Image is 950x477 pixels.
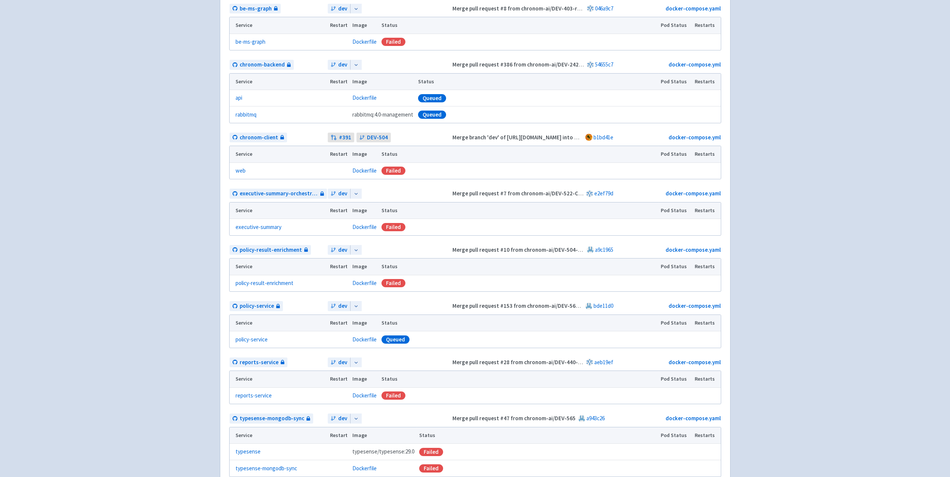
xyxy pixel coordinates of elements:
[379,202,658,219] th: Status
[236,464,297,473] a: typesense-mongodb-sync
[452,246,626,253] strong: Merge pull request #10 from chronom-ai/DEV-504-adapt-for-shipyard
[350,17,379,34] th: Image
[230,413,313,424] a: typesense-mongodb-sync
[350,315,379,331] th: Image
[658,315,692,331] th: Pod Status
[658,74,692,90] th: Pod Status
[381,38,405,46] div: Failed
[658,258,692,275] th: Pod Status
[328,371,350,387] th: Restart
[339,133,351,142] strong: # 391
[230,315,328,331] th: Service
[230,146,328,162] th: Service
[328,413,350,424] a: dev
[236,111,256,119] a: rabbitmq
[452,5,616,12] strong: Merge pull request #8 from chronom-ai/DEV-403-re-create-graph
[452,359,718,366] strong: Merge pull request #28 from chronom-ai/DEV-440-budget-report-of-previous-month-does-not-show-savi
[352,279,377,286] a: Dockerfile
[379,371,658,387] th: Status
[595,5,613,12] a: 046a9c7
[352,38,377,45] a: Dockerfile
[692,315,720,331] th: Restarts
[692,371,720,387] th: Restarts
[230,427,328,444] th: Service
[328,301,350,311] a: dev
[230,245,311,255] a: policy-result-enrichment
[350,74,415,90] th: Image
[236,447,261,456] a: typesense
[350,146,379,162] th: Image
[328,245,350,255] a: dev
[352,94,377,101] a: Dockerfile
[356,133,391,143] a: DEV-504
[230,301,283,311] a: policy-service
[666,190,721,197] a: docker-compose.yaml
[328,74,350,90] th: Restart
[328,17,350,34] th: Restart
[594,359,613,366] a: aeb19ef
[240,61,285,69] span: chronom-backend
[658,427,692,444] th: Pod Status
[230,4,281,14] a: be-ms-graph
[230,258,328,275] th: Service
[586,415,605,422] a: a943c26
[230,371,328,387] th: Service
[381,335,409,344] div: Queued
[352,447,414,456] span: typesense/typesense:29.0
[658,202,692,219] th: Pod Status
[669,61,721,68] a: docker-compose.yml
[328,189,350,199] a: dev
[381,167,405,175] div: Failed
[338,358,347,367] span: dev
[692,146,720,162] th: Restarts
[379,258,658,275] th: Status
[692,202,720,219] th: Restarts
[236,223,281,232] a: executive-summary
[418,111,446,119] div: Queued
[236,167,246,175] a: web
[381,279,405,287] div: Failed
[236,38,265,46] a: be-ms-graph
[666,246,721,253] a: docker-compose.yaml
[338,246,347,254] span: dev
[452,302,680,309] strong: Merge pull request #153 from chronom-ai/DEV-563-fix-sync-of-policy-results-to-typesense
[379,17,658,34] th: Status
[338,302,347,310] span: dev
[669,359,721,366] a: docker-compose.yml
[381,391,405,400] div: Failed
[230,74,328,90] th: Service
[419,448,443,456] div: Failed
[230,133,287,143] a: chronom-client
[595,246,613,253] a: a9c1965
[328,202,350,219] th: Restart
[240,358,278,367] span: reports-service
[230,17,328,34] th: Service
[328,427,350,444] th: Restart
[658,17,692,34] th: Pod Status
[352,167,377,174] a: Dockerfile
[658,146,692,162] th: Pod Status
[367,133,388,142] span: DEV-504
[240,133,278,142] span: chronom-client
[240,246,302,254] span: policy-result-enrichment
[352,392,377,399] a: Dockerfile
[236,279,293,288] a: policy-result-enrichment
[230,357,287,368] a: reports-service
[240,4,272,13] span: be-ms-graph
[452,190,694,197] strong: Merge pull request #7 from chronom-ai/DEV-522-Create-an-Executive-Summary-Report-Backend
[328,4,350,14] a: dev
[236,391,272,400] a: reports-service
[338,414,347,423] span: dev
[352,223,377,230] a: Dockerfile
[666,5,721,12] a: docker-compose.yaml
[338,4,347,13] span: dev
[240,302,274,310] span: policy-service
[338,61,347,69] span: dev
[328,357,350,368] a: dev
[230,60,294,70] a: chronom-backend
[338,189,347,198] span: dev
[594,190,613,197] a: e2ef79d
[379,315,658,331] th: Status
[230,202,328,219] th: Service
[692,427,720,444] th: Restarts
